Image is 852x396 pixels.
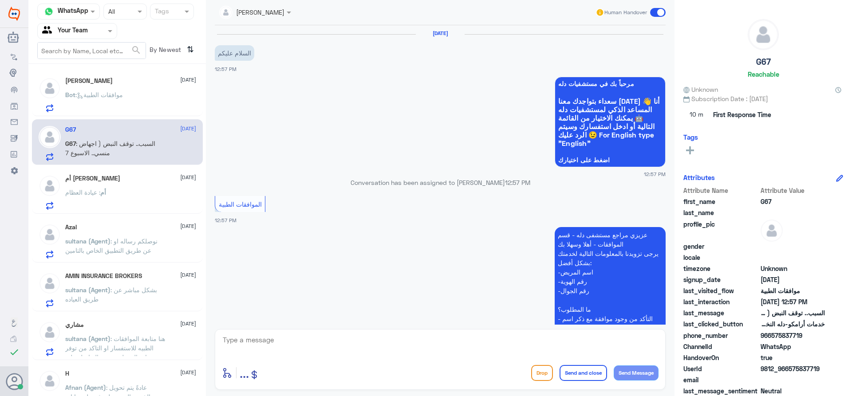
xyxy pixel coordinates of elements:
[683,331,759,340] span: phone_number
[219,200,262,208] span: الموافقات الطبية
[683,342,759,351] span: ChannelId
[683,386,759,396] span: last_message_sentiment
[39,77,61,99] img: defaultAdmin.png
[560,365,607,381] button: Send and close
[39,126,61,148] img: defaultAdmin.png
[180,125,196,133] span: [DATE]
[39,175,61,197] img: defaultAdmin.png
[558,97,662,147] span: سعداء بتواجدك معنا [DATE] 👋 أنا المساعد الذكي لمستشفيات دله 🤖 يمكنك الاختيار من القائمة التالية أ...
[240,365,249,380] span: ...
[761,186,825,195] span: Attribute Value
[761,253,825,262] span: null
[683,208,759,217] span: last_name
[761,375,825,384] span: null
[416,30,465,36] h6: [DATE]
[39,272,61,294] img: defaultAdmin.png
[683,133,698,141] h6: Tags
[215,217,237,223] span: 12:57 PM
[683,85,718,94] span: Unknown
[187,42,194,57] i: ⇅
[761,242,825,251] span: null
[65,91,75,98] span: Bot
[65,370,69,377] h5: H
[9,347,20,357] i: check
[146,42,183,60] span: By Newest
[505,179,530,186] span: 12:57 PM
[683,197,759,206] span: first_name
[65,237,110,245] span: sultana (Agent)
[531,365,553,381] button: Drop
[6,373,23,390] button: Avatar
[761,275,825,284] span: 2025-08-12T09:48:47.299Z
[756,57,771,67] h5: G67
[180,222,196,230] span: [DATE]
[180,76,196,84] span: [DATE]
[180,369,196,376] span: [DATE]
[180,271,196,279] span: [DATE]
[683,375,759,384] span: email
[683,220,759,240] span: profile_pic
[683,297,759,306] span: last_interaction
[100,188,106,196] span: أم
[761,331,825,340] span: 966575837719
[604,8,647,16] span: Human Handover
[761,353,825,362] span: true
[683,286,759,295] span: last_visited_flow
[65,321,84,329] h5: مشاري
[683,242,759,251] span: gender
[180,173,196,181] span: [DATE]
[761,297,825,306] span: 2025-08-12T09:57:33.386Z
[65,237,158,254] span: : نوصلكم رساله او عن طريق التطبيق الخاص بالتامين
[65,188,100,196] span: : عيادة العظام
[683,186,759,195] span: Attribute Name
[683,353,759,362] span: HandoverOn
[75,91,123,98] span: : موافقات الطبية
[683,364,759,373] span: UserId
[65,77,113,85] h5: Abdullah
[65,140,155,157] span: : السبب.. توقف النبض ( اجهاض منسي.. الاسبوع 7
[761,197,825,206] span: G67
[65,140,76,147] span: G67
[39,223,61,246] img: defaultAdmin.png
[215,66,237,72] span: 12:57 PM
[683,275,759,284] span: signup_date
[713,110,771,119] span: First Response Time
[65,335,165,370] span: : هنا متابعة الموافقات الطبيه للاستفسار او التاكد من توفر خدمات الصيدليه يرجى التواصل على الرقم 0...
[761,319,825,329] span: خدمات أرامكو-دله النخيل
[683,264,759,273] span: timezone
[683,319,759,329] span: last_clicked_button
[644,170,666,178] span: 12:57 PM
[65,335,110,342] span: sultana (Agent)
[38,43,146,59] input: Search by Name, Local etc…
[558,80,662,87] span: مرحباً بك في مستشفيات دله
[683,308,759,318] span: last_message
[614,365,659,380] button: Send Message
[42,5,55,18] img: whatsapp.png
[131,45,142,55] span: search
[39,321,61,343] img: defaultAdmin.png
[65,384,106,391] span: Afnan (Agent)
[683,253,759,262] span: locale
[683,94,843,103] span: Subscription Date : [DATE]
[65,175,120,182] h5: أم سليمان
[65,286,157,303] span: : بشكل مباشر عن طريق العياده
[683,107,710,123] span: 10 m
[180,320,196,328] span: [DATE]
[65,272,142,280] h5: AMIN INSURANCE BROKERS
[215,178,666,187] p: Conversation has been assigned to [PERSON_NAME]
[65,126,76,133] h5: G67
[748,70,779,78] h6: Reachable
[761,342,825,351] span: 2
[131,43,142,58] button: search
[65,286,110,294] span: sultana (Agent)
[558,157,662,164] span: اضغط على اختيارك
[761,364,825,373] span: 9812_966575837719
[761,264,825,273] span: Unknown
[761,308,825,318] span: السبب.. توقف النبض ( اجهاض منسي.. الاسبوع 7
[65,223,77,231] h5: Azal
[215,45,254,61] p: 12/8/2025, 12:57 PM
[761,386,825,396] span: 0
[683,173,715,181] h6: Attributes
[240,363,249,383] button: ...
[8,7,20,21] img: Widebot Logo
